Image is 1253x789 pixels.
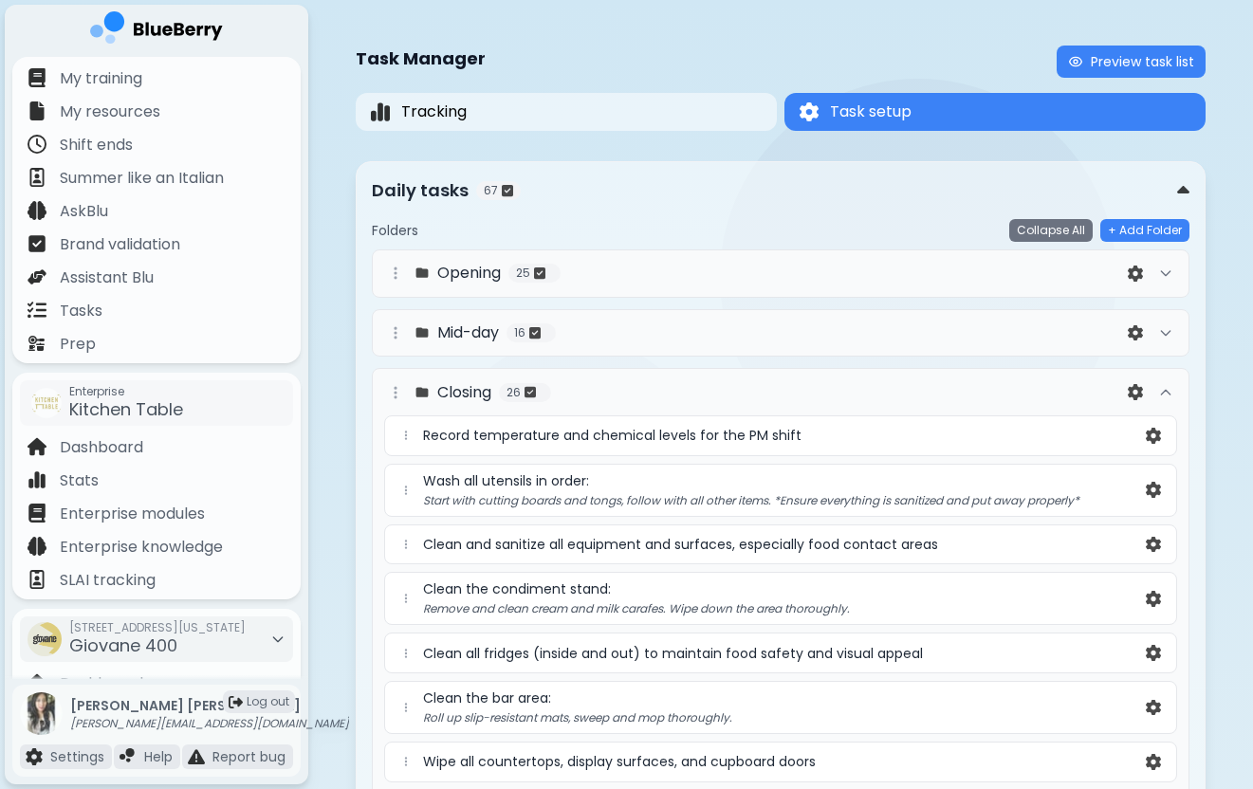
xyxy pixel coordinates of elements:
[1146,645,1161,661] img: settings
[534,266,545,280] img: tasks
[415,325,430,340] img: folder
[1146,754,1161,770] img: settings
[60,167,224,190] p: Summer like an Italian
[90,11,223,50] img: company logo
[1128,266,1143,282] img: settings
[423,645,923,662] span: Clean all fridges (inside and out) to maintain food safety and visual appeal
[60,672,143,695] p: Dashboard
[28,537,46,556] img: file icon
[28,135,46,154] img: file icon
[60,200,108,223] p: AskBlu
[50,748,104,765] p: Settings
[1100,219,1189,242] button: + Add Folder
[60,436,143,459] p: Dashboard
[69,633,177,657] span: Giovane 400
[1177,181,1189,201] img: down chevron
[144,748,173,765] p: Help
[372,177,469,204] p: Daily tasks
[31,388,62,418] img: company thumbnail
[1146,537,1161,553] img: settings
[423,472,589,489] span: Wash all utensils in order:
[28,673,46,692] img: file icon
[356,93,777,131] button: TrackingTracking
[70,716,349,731] p: [PERSON_NAME][EMAIL_ADDRESS][DOMAIN_NAME]
[371,101,390,123] img: Tracking
[423,601,1142,616] p: Remove and clean cream and milk carafes. Wipe down the area thoroughly.
[28,101,46,120] img: file icon
[502,184,513,197] img: tasks
[212,748,286,765] p: Report bug
[1146,700,1161,716] img: settings
[60,503,205,525] p: Enterprise modules
[20,692,63,735] img: profile photo
[525,386,536,399] img: tasks
[60,536,223,559] p: Enterprise knowledge
[1128,384,1143,400] img: settings
[60,300,102,322] p: Tasks
[60,569,156,592] p: SLAI tracking
[188,748,205,765] img: file icon
[401,101,467,123] span: Tracking
[60,134,133,156] p: Shift ends
[69,384,183,399] span: Enterprise
[415,266,430,281] img: folder
[1146,482,1161,498] img: settings
[437,262,501,284] h4: Opening
[28,470,46,489] img: file icon
[830,101,912,123] span: Task setup
[28,201,46,220] img: file icon
[1057,46,1206,78] button: Preview task list
[516,266,530,281] span: 25
[514,325,525,340] span: 16
[69,397,183,421] span: Kitchen Table
[60,101,160,123] p: My resources
[28,68,46,87] img: file icon
[423,536,938,553] span: Clean and sanitize all equipment and surfaces, especially food contact areas
[28,334,46,353] img: file icon
[247,694,289,709] span: Log out
[60,266,154,289] p: Assistant Blu
[120,748,137,765] img: file icon
[60,469,99,492] p: Stats
[229,695,243,709] img: logout
[437,321,499,344] h4: Mid-day
[26,748,43,765] img: file icon
[437,381,491,404] h4: Closing
[70,697,349,714] p: [PERSON_NAME] [PERSON_NAME]
[529,326,541,339] img: tasks
[28,168,46,187] img: file icon
[1146,428,1161,444] img: settings
[423,427,802,444] span: Record temperature and chemical levels for the PM shift
[28,234,46,253] img: file icon
[1128,325,1143,341] img: settings
[28,437,46,456] img: file icon
[60,233,180,256] p: Brand validation
[356,46,486,72] h1: Task Manager
[69,620,246,635] span: [STREET_ADDRESS][US_STATE]
[507,385,521,400] span: 26
[423,580,611,597] span: Clean the condiment stand:
[415,385,430,400] img: folder
[28,570,46,589] img: file icon
[60,67,142,90] p: My training
[423,753,816,770] span: Wipe all countertops, display surfaces, and cupboard doors
[28,301,46,320] img: file icon
[28,622,62,656] img: company thumbnail
[423,493,1142,508] p: Start with cutting boards and tongs, follow with all other items. *Ensure everything is sanitized...
[423,710,1142,725] p: Roll up slip-resistant mats, sweep and mop thoroughly.
[28,504,46,523] img: file icon
[484,183,498,198] span: 67
[800,102,819,122] img: Task setup
[423,689,551,706] span: Clean the bar area:
[784,93,1206,131] button: Task setupTask setup
[372,222,418,239] h5: Folders
[1009,219,1093,242] button: Collapse All
[1146,591,1161,607] img: settings
[60,333,96,356] p: Prep
[28,267,46,286] img: file icon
